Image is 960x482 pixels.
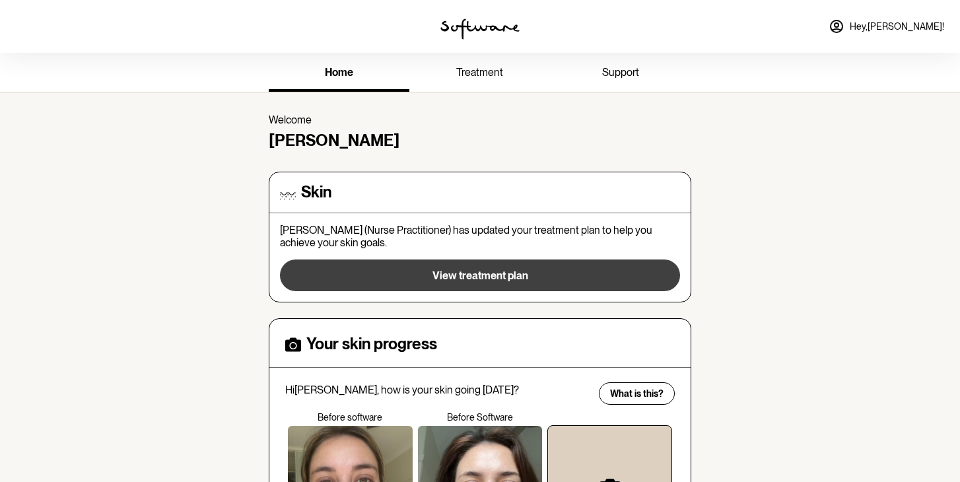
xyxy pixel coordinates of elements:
[325,66,353,79] span: home
[285,384,590,396] p: Hi [PERSON_NAME] , how is your skin going [DATE]?
[285,412,415,423] p: Before software
[610,388,664,399] span: What is this?
[602,66,639,79] span: support
[280,259,680,291] button: View treatment plan
[551,55,691,92] a: support
[269,55,409,92] a: home
[850,21,944,32] span: Hey, [PERSON_NAME] !
[821,11,952,42] a: Hey,[PERSON_NAME]!
[432,269,528,282] span: View treatment plan
[280,224,680,249] p: [PERSON_NAME] (Nurse Practitioner) has updated your treatment plan to help you achieve your skin ...
[301,183,331,202] h4: Skin
[409,55,550,92] a: treatment
[440,18,520,40] img: software logo
[456,66,503,79] span: treatment
[599,382,675,405] button: What is this?
[269,114,691,126] p: Welcome
[415,412,545,423] p: Before Software
[306,335,437,354] h4: Your skin progress
[269,131,691,151] h4: [PERSON_NAME]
